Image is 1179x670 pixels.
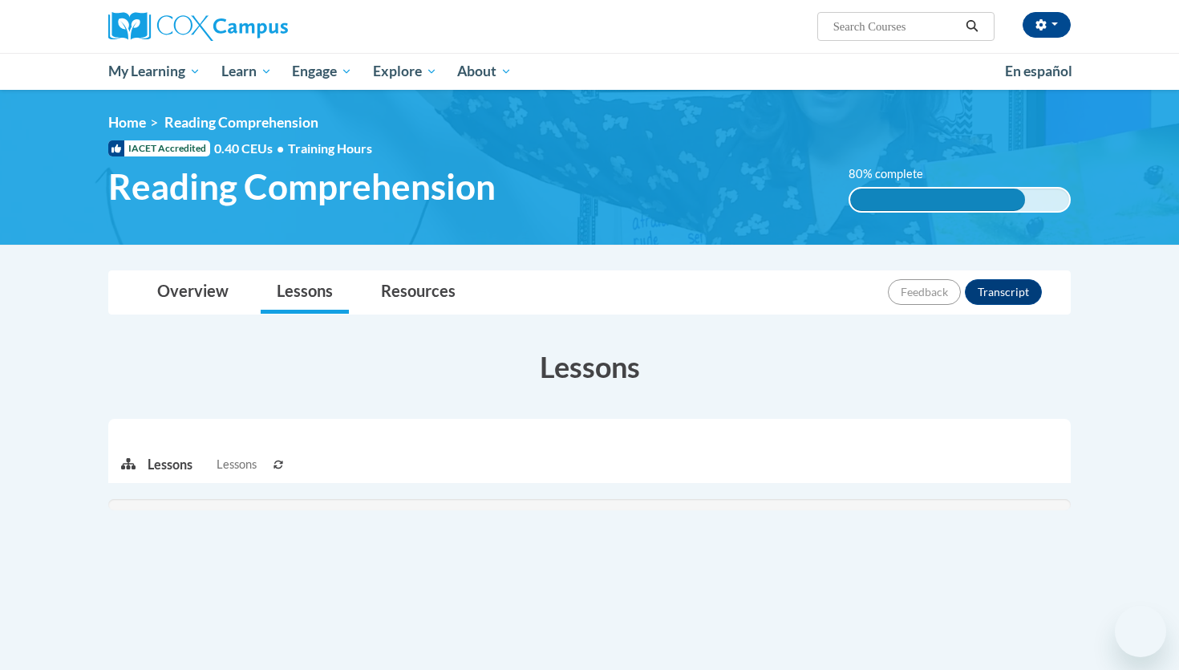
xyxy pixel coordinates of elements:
[448,53,523,90] a: About
[850,189,1026,211] div: 80% complete
[211,53,282,90] a: Learn
[1005,63,1072,79] span: En español
[108,140,210,156] span: IACET Accredited
[98,53,211,90] a: My Learning
[221,62,272,81] span: Learn
[365,271,472,314] a: Resources
[148,456,192,473] p: Lessons
[288,140,372,156] span: Training Hours
[141,271,245,314] a: Overview
[292,62,352,81] span: Engage
[282,53,363,90] a: Engage
[457,62,512,81] span: About
[832,17,960,36] input: Search Courses
[214,140,288,157] span: 0.40 CEUs
[261,271,349,314] a: Lessons
[108,165,496,208] span: Reading Comprehension
[108,12,413,41] a: Cox Campus
[108,347,1071,387] h3: Lessons
[1023,12,1071,38] button: Account Settings
[960,17,984,36] button: Search
[277,140,284,156] span: •
[888,279,961,305] button: Feedback
[108,114,146,131] a: Home
[373,62,437,81] span: Explore
[108,62,201,81] span: My Learning
[164,114,318,131] span: Reading Comprehension
[217,456,257,473] span: Lessons
[995,55,1083,88] a: En español
[849,165,941,183] label: 80% complete
[84,53,1095,90] div: Main menu
[108,12,288,41] img: Cox Campus
[1115,606,1166,657] iframe: Button to launch messaging window
[363,53,448,90] a: Explore
[965,279,1042,305] button: Transcript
